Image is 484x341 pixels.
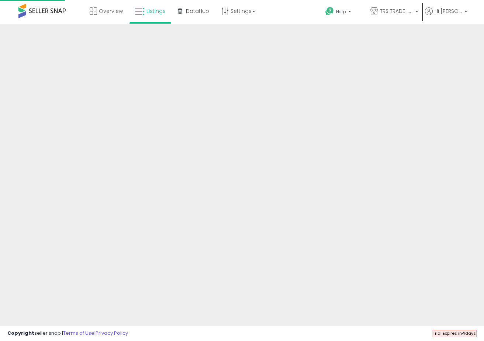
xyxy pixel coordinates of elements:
[435,7,462,15] span: Hi [PERSON_NAME]
[425,7,467,24] a: Hi [PERSON_NAME]
[63,330,94,337] a: Terms of Use
[146,7,166,15] span: Listings
[186,7,209,15] span: DataHub
[96,330,128,337] a: Privacy Policy
[7,330,128,337] div: seller snap | |
[380,7,413,15] span: TRS TRADE INC
[336,8,346,15] span: Help
[7,330,34,337] strong: Copyright
[319,1,364,24] a: Help
[325,7,334,16] i: Get Help
[99,7,123,15] span: Overview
